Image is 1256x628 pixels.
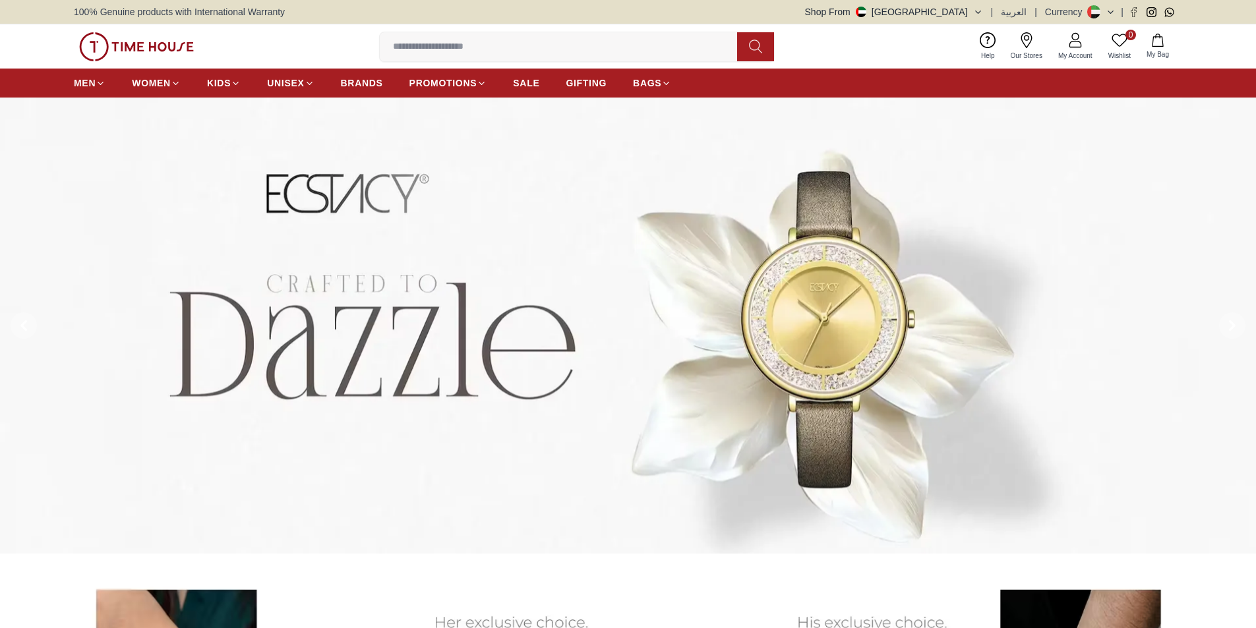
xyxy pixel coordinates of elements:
[409,76,477,90] span: PROMOTIONS
[341,76,383,90] span: BRANDS
[633,71,671,95] a: BAGS
[991,5,994,18] span: |
[74,5,285,18] span: 100% Genuine products with International Warranty
[566,76,607,90] span: GIFTING
[1053,51,1098,61] span: My Account
[341,71,383,95] a: BRANDS
[1003,30,1050,63] a: Our Stores
[513,76,539,90] span: SALE
[973,30,1003,63] a: Help
[1164,7,1174,17] a: Whatsapp
[267,71,314,95] a: UNISEX
[132,76,171,90] span: WOMEN
[79,32,194,61] img: ...
[207,76,231,90] span: KIDS
[1125,30,1136,40] span: 0
[856,7,866,17] img: United Arab Emirates
[74,76,96,90] span: MEN
[1005,51,1048,61] span: Our Stores
[805,5,983,18] button: Shop From[GEOGRAPHIC_DATA]
[207,71,241,95] a: KIDS
[1034,5,1037,18] span: |
[74,71,105,95] a: MEN
[1139,31,1177,62] button: My Bag
[132,71,181,95] a: WOMEN
[1147,7,1156,17] a: Instagram
[1100,30,1139,63] a: 0Wishlist
[1103,51,1136,61] span: Wishlist
[267,76,304,90] span: UNISEX
[566,71,607,95] a: GIFTING
[976,51,1000,61] span: Help
[1121,5,1123,18] span: |
[1141,49,1174,59] span: My Bag
[513,71,539,95] a: SALE
[409,71,487,95] a: PROMOTIONS
[633,76,661,90] span: BAGS
[1045,5,1088,18] div: Currency
[1129,7,1139,17] a: Facebook
[1001,5,1027,18] button: العربية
